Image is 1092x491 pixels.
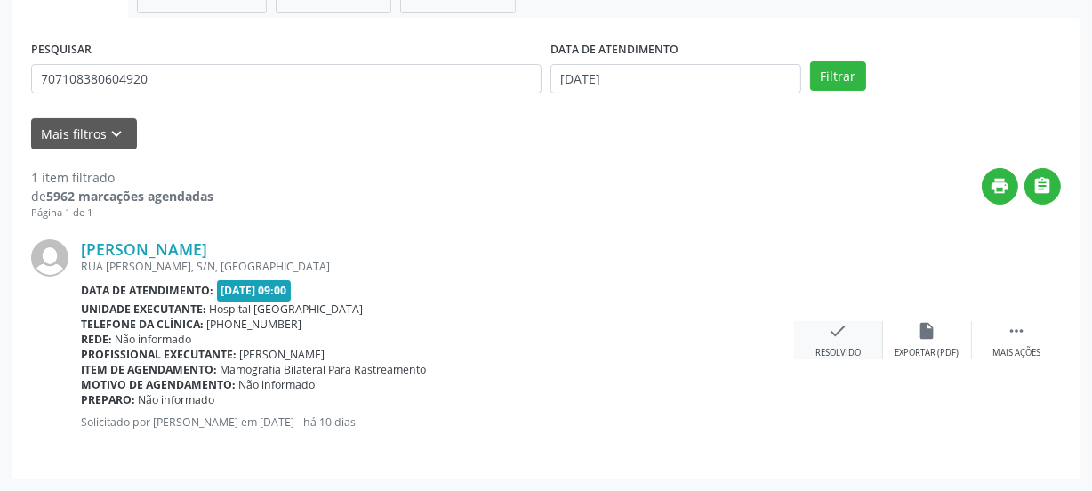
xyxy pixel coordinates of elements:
a: [PERSON_NAME] [81,239,207,259]
div: Exportar (PDF) [895,347,960,359]
div: Mais ações [992,347,1040,359]
i:  [1007,321,1026,341]
img: img [31,239,68,277]
span: Hospital [GEOGRAPHIC_DATA] [210,302,364,317]
span: Não informado [139,392,215,407]
b: Data de atendimento: [81,283,213,298]
b: Profissional executante: [81,347,237,362]
span: [DATE] 09:00 [217,280,292,301]
div: RUA [PERSON_NAME], S/N, [GEOGRAPHIC_DATA] [81,259,794,274]
span: Não informado [116,332,192,347]
button: print [982,168,1018,205]
label: DATA DE ATENDIMENTO [550,36,678,64]
b: Motivo de agendamento: [81,377,236,392]
button:  [1024,168,1061,205]
strong: 5962 marcações agendadas [46,188,213,205]
b: Telefone da clínica: [81,317,204,332]
b: Unidade executante: [81,302,206,317]
span: [PERSON_NAME] [240,347,325,362]
div: Resolvido [815,347,861,359]
div: Página 1 de 1 [31,205,213,221]
button: Filtrar [810,61,866,92]
span: Não informado [239,377,316,392]
input: Nome, CNS [31,64,542,94]
div: 1 item filtrado [31,168,213,187]
p: Solicitado por [PERSON_NAME] em [DATE] - há 10 dias [81,415,794,430]
i: keyboard_arrow_down [108,125,127,144]
span: Mamografia Bilateral Para Rastreamento [221,362,427,377]
i: check [829,321,848,341]
span: [PHONE_NUMBER] [207,317,302,332]
i:  [1033,176,1053,196]
i: insert_drive_file [918,321,937,341]
label: PESQUISAR [31,36,92,64]
button: Mais filtroskeyboard_arrow_down [31,118,137,149]
div: de [31,187,213,205]
b: Preparo: [81,392,135,407]
i: print [991,176,1010,196]
b: Item de agendamento: [81,362,217,377]
b: Rede: [81,332,112,347]
input: Selecione um intervalo [550,64,801,94]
